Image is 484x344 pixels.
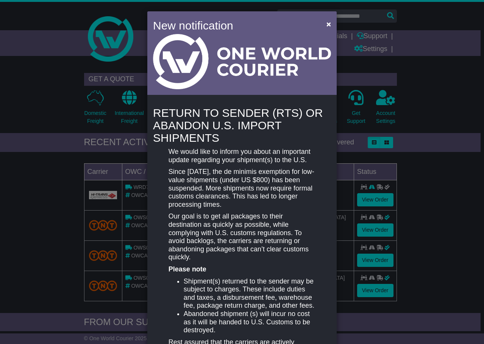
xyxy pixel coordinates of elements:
[184,310,315,335] li: Abandoned shipment (s) will incur no cost as it will be handed to U.S. Customs to be destroyed.
[169,212,315,262] p: Our goal is to get all packages to their destination as quickly as possible, while complying with...
[153,107,331,144] h4: RETURN TO SENDER (RTS) OR ABANDON U.S. IMPORT SHIPMENTS
[169,148,315,164] p: We would like to inform you about an important update regarding your shipment(s) to the U.S.
[153,17,315,34] h4: New notification
[184,277,315,310] li: Shipment(s) returned to the sender may be subject to charges. These include duties and taxes, a d...
[169,265,206,273] strong: Please note
[323,16,335,32] button: Close
[153,34,331,89] img: Light
[169,168,315,209] p: Since [DATE], the de minimis exemption for low-value shipments (under US $800) has been suspended...
[326,20,331,28] span: ×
